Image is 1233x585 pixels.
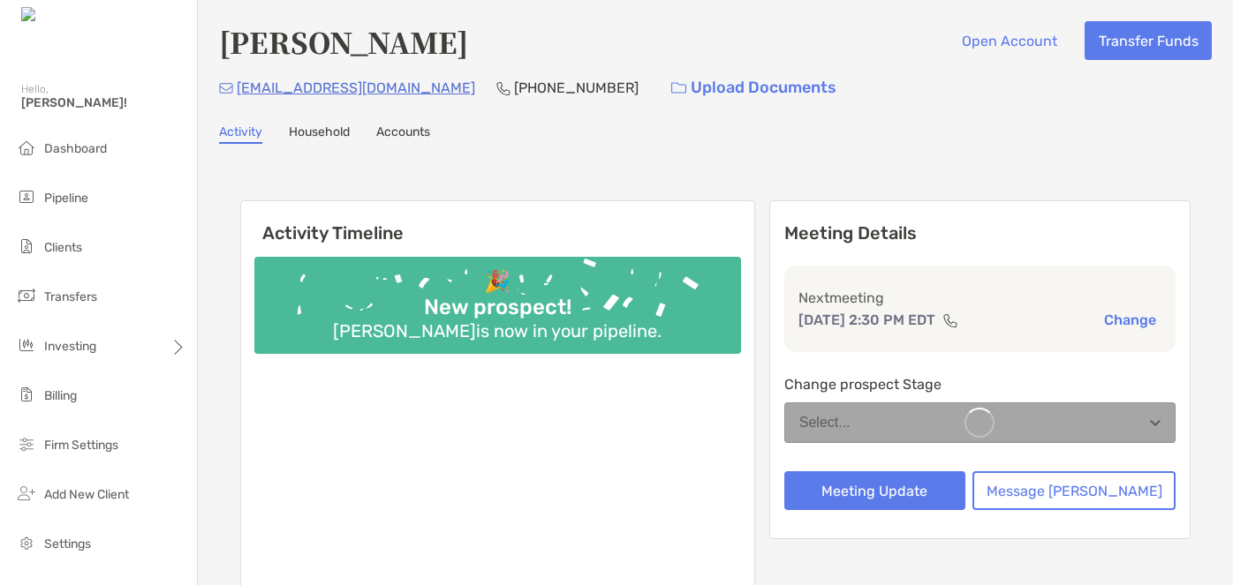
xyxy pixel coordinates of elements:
[784,471,965,510] button: Meeting Update
[671,82,686,94] img: button icon
[16,186,37,207] img: pipeline icon
[972,471,1176,510] button: Message [PERSON_NAME]
[16,285,37,306] img: transfers icon
[44,339,96,354] span: Investing
[496,81,511,95] img: Phone Icon
[21,95,186,110] span: [PERSON_NAME]!
[16,334,37,356] img: investing icon
[241,201,754,244] h6: Activity Timeline
[219,83,233,94] img: Email Icon
[44,388,77,403] span: Billing
[660,69,848,107] a: Upload Documents
[948,21,1070,60] button: Open Account
[376,124,430,144] a: Accounts
[417,295,579,320] div: New prospect!
[16,384,37,405] img: billing icon
[1099,311,1161,329] button: Change
[289,124,350,144] a: Household
[44,191,88,206] span: Pipeline
[44,438,118,453] span: Firm Settings
[16,236,37,257] img: clients icon
[1085,21,1212,60] button: Transfer Funds
[326,320,669,341] div: [PERSON_NAME] is now in your pipeline.
[44,141,107,156] span: Dashboard
[16,433,37,454] img: firm-settings icon
[16,137,37,158] img: dashboard icon
[784,373,1176,395] p: Change prospect Stage
[784,222,1176,244] p: Meeting Details
[219,124,262,144] a: Activity
[16,483,37,504] img: add_new_client icon
[798,309,935,331] p: [DATE] 2:30 PM EDT
[237,77,475,99] p: [EMAIL_ADDRESS][DOMAIN_NAME]
[219,21,468,62] h4: [PERSON_NAME]
[514,77,639,99] p: [PHONE_NUMBER]
[21,7,96,24] img: Zoe Logo
[942,313,958,327] img: communication type
[16,532,37,553] img: settings icon
[44,536,91,551] span: Settings
[44,240,82,255] span: Clients
[798,287,1161,309] p: Next meeting
[44,487,129,502] span: Add New Client
[44,289,97,304] span: Transfers
[477,269,518,295] div: 🎉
